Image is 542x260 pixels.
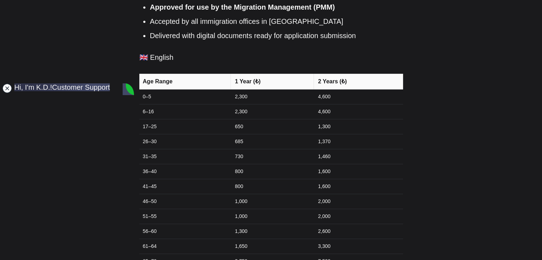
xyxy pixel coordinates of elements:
td: 31–35 [139,149,231,164]
td: 1,650 [231,239,314,254]
td: 1,300 [314,119,403,134]
th: Age Range [139,74,231,89]
td: 800 [231,164,314,179]
td: 4,600 [314,89,403,104]
td: 17–25 [139,119,231,134]
p: 🇬🇧 English [139,52,403,63]
td: 36–40 [139,164,231,179]
td: 4,600 [314,104,403,119]
th: 1 Year (₺) [231,74,314,89]
td: 2,600 [314,224,403,239]
td: 2,300 [231,89,314,104]
td: 56–60 [139,224,231,239]
th: 2 Years (₺) [314,74,403,89]
td: 41–45 [139,179,231,194]
td: 1,300 [231,224,314,239]
td: 800 [231,179,314,194]
td: 2,000 [314,209,403,224]
td: 730 [231,149,314,164]
td: 46–50 [139,194,231,209]
td: 61–64 [139,239,231,254]
td: 685 [231,134,314,149]
td: 1,370 [314,134,403,149]
td: 1,000 [231,209,314,224]
strong: Approved for use by the Migration Management (PMM) [150,3,335,11]
td: 3,300 [314,239,403,254]
td: 1,460 [314,149,403,164]
li: Accepted by all immigration offices in [GEOGRAPHIC_DATA] [150,16,403,27]
td: 2,300 [231,104,314,119]
td: 51–55 [139,209,231,224]
td: 1,600 [314,179,403,194]
td: 6–16 [139,104,231,119]
td: 1,000 [231,194,314,209]
li: Delivered with digital documents ready for application submission [150,30,403,41]
td: 650 [231,119,314,134]
td: 1,600 [314,164,403,179]
td: 0–5 [139,89,231,104]
td: 2,000 [314,194,403,209]
td: 26–30 [139,134,231,149]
